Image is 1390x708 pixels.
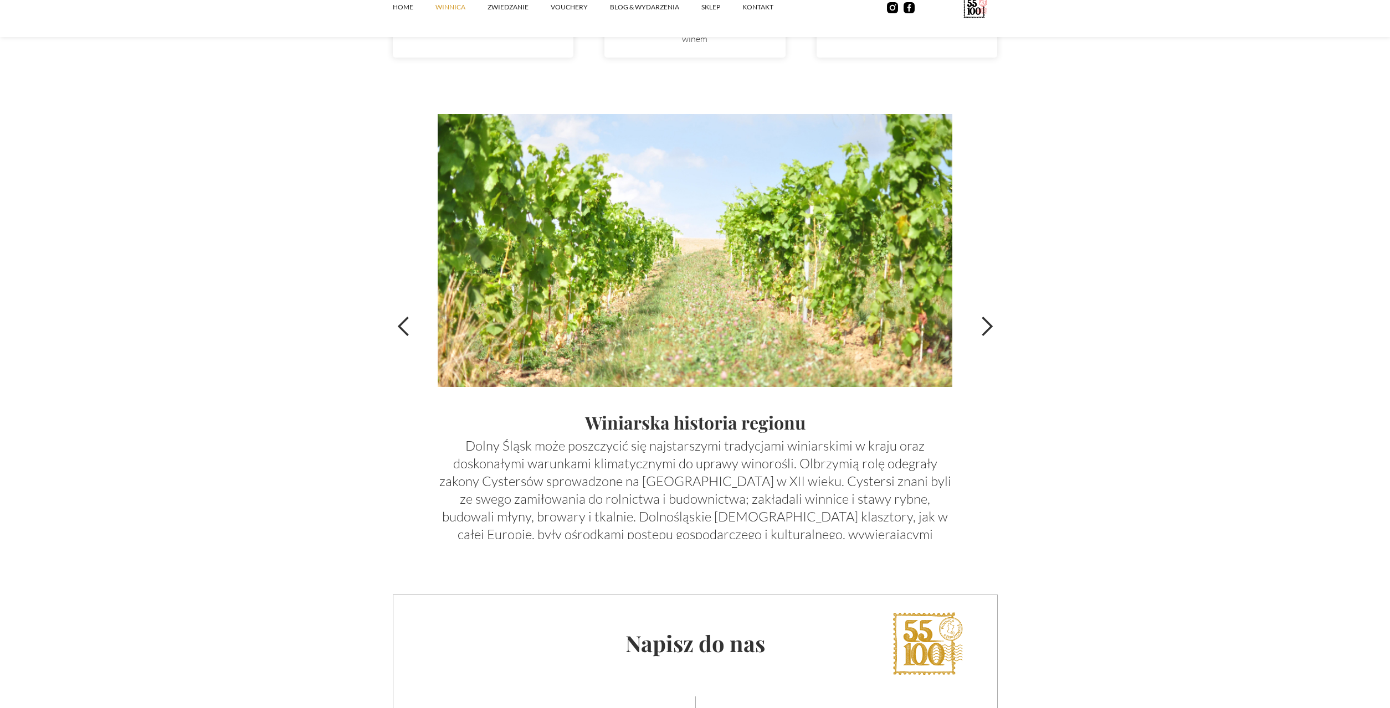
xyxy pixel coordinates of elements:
[438,414,952,431] h1: Winiarska historia regionu
[953,114,998,539] div: next slide
[393,114,998,539] div: carousel
[393,114,998,539] div: 3 of 3
[393,628,997,658] h2: Napisz do nas
[438,437,952,578] p: Dolny Śląsk może poszczycić się najstarszymi tradycjami winiarskimi w kraju oraz doskonałymi waru...
[393,114,437,539] div: previous slide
